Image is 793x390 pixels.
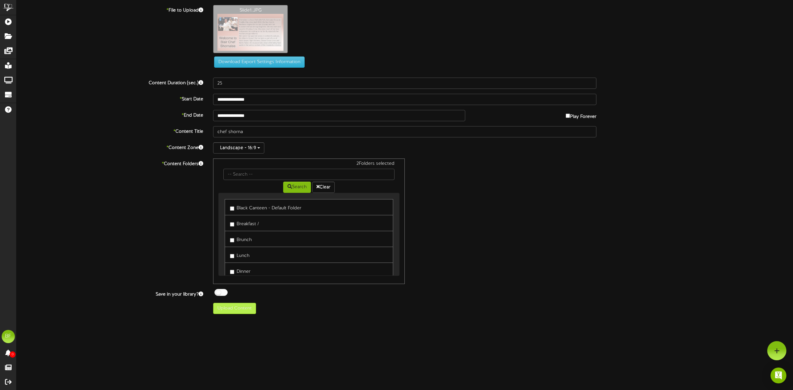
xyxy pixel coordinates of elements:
[12,126,208,135] label: Content Title
[566,110,596,120] label: Play Forever
[230,254,234,258] input: Lunch
[12,94,208,103] label: Start Date
[12,5,208,14] label: File to Upload
[230,270,234,274] input: Dinner
[213,142,264,154] button: Landscape - 16:9
[12,78,208,87] label: Content Duration (sec.)
[230,266,250,275] label: Dinner
[312,182,335,193] button: Clear
[214,56,305,68] button: Download Export Settings Information
[12,159,208,167] label: Content Folders
[283,182,311,193] button: Search
[223,169,395,180] input: -- Search --
[230,238,234,242] input: Brunch
[213,303,256,314] button: Upload Content
[12,142,208,151] label: Content Zone
[211,60,305,65] a: Download Export Settings Information
[12,289,208,298] label: Save in your library?
[230,203,301,212] label: Black Canteen - Default Folder
[230,222,234,227] input: Breakfast /
[218,160,399,169] div: 2 Folders selected
[2,330,15,343] div: BF
[771,368,786,383] div: Open Intercom Messenger
[566,114,570,118] input: Play Forever
[230,234,252,243] label: Brunch
[230,206,234,211] input: Black Canteen - Default Folder
[12,110,208,119] label: End Date
[213,126,596,137] input: Title of this Content
[10,351,16,358] span: 0
[230,219,259,228] label: Breakfast /
[230,250,249,259] label: Lunch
